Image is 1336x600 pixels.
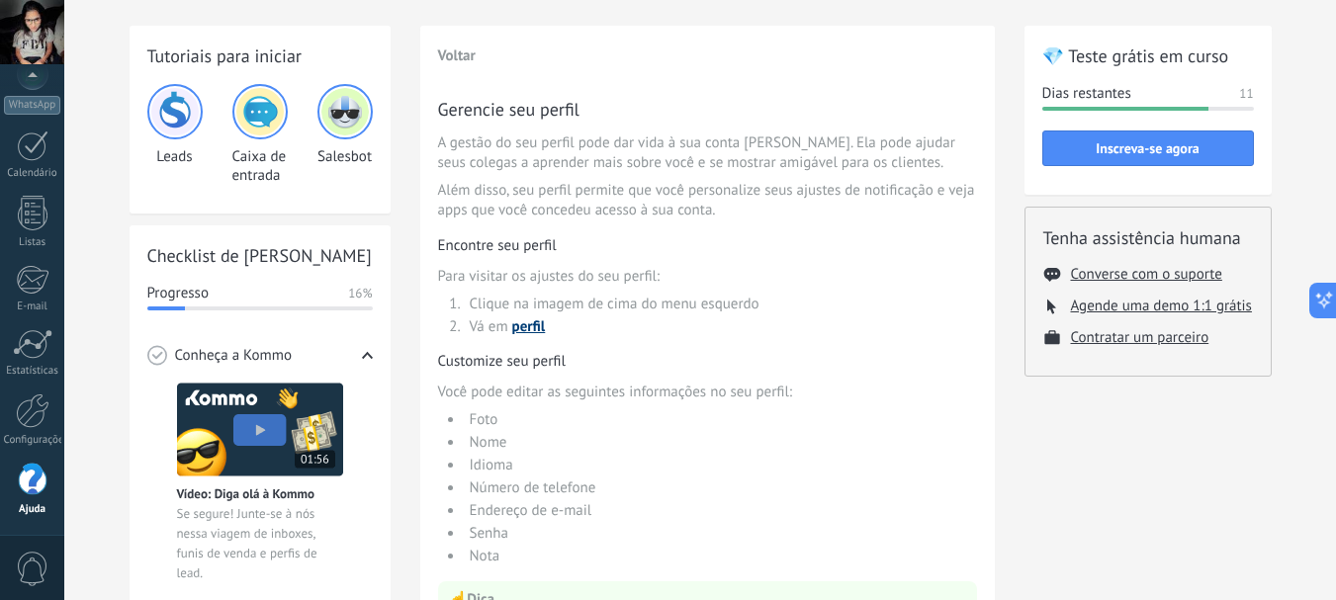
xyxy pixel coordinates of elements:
[147,84,203,185] div: Leads
[1042,84,1131,104] span: Dias restantes
[438,46,476,65] button: Voltar
[464,433,977,452] li: Nome
[1071,297,1252,315] button: Agende uma demo 1:1 grátis
[147,284,209,303] span: Progresso
[147,243,373,268] h2: Checklist de [PERSON_NAME]
[4,300,61,313] div: E-mail
[464,547,977,565] li: Nota
[4,434,61,447] div: Configurações
[177,484,314,504] span: Vídeo: Diga olá à Kommo
[1043,225,1253,250] h2: Tenha assistência humana
[1071,328,1209,347] button: Contratar um parceiro
[438,383,977,402] span: Você pode editar as seguintes informações no seu perfil:
[438,181,977,220] span: Além disso, seu perfil permite que você personalize seus ajustes de notificação e veja apps que v...
[438,236,977,255] h3: Encontre seu perfil
[464,524,977,543] li: Senha
[4,167,61,180] div: Calendário
[232,84,288,185] div: Caixa de entrada
[1071,265,1222,284] button: Converse com o suporte
[438,133,977,173] span: A gestão do seu perfil pode dar vida à sua conta [PERSON_NAME]. Ela pode ajudar seus colegas a ap...
[177,504,343,583] span: Se segure! Junte-se à nós nessa viagem de inboxes, funis de venda e perfis de lead.
[438,352,977,371] h3: Customize seu perfil
[1042,43,1254,68] h2: 💎 Teste grátis em curso
[512,317,546,336] a: perfil
[147,43,373,68] h2: Tutoriais para iniciar
[1042,130,1254,166] button: Inscreva-se agora
[317,84,373,185] div: Salesbot
[1096,141,1199,155] span: Inscreva-se agora
[4,503,61,516] div: Ajuda
[4,236,61,249] div: Listas
[4,365,61,378] div: Estatísticas
[175,346,292,366] span: Conheça a Kommo
[464,295,977,313] li: Clique na imagem de cima do menu esquerdo
[464,456,977,474] li: Idioma
[1239,84,1253,104] span: 11
[464,501,977,520] li: Endereço de e-mail
[438,267,977,287] span: Para visitar os ajustes do seu perfil:
[348,284,372,303] span: 16%
[4,96,60,115] div: WhatsApp
[177,383,343,476] img: Meet video
[438,97,977,122] h3: Gerencie seu perfil
[464,317,977,336] li: Vá em
[464,478,977,497] li: Número de telefone
[464,410,977,429] li: Foto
